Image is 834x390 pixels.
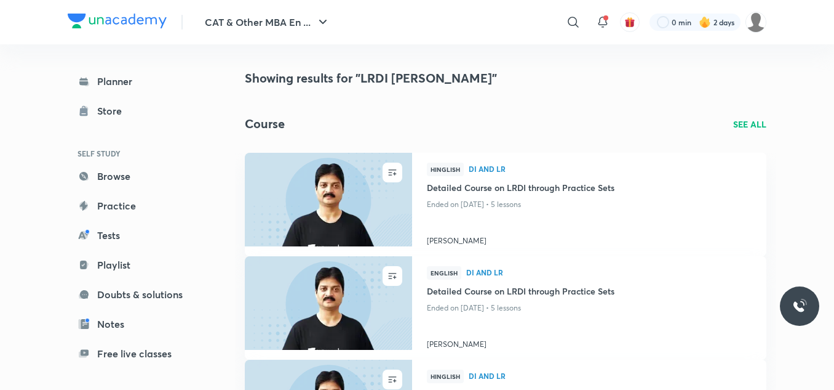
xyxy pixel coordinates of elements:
[68,282,210,307] a: Doubts & solutions
[68,341,210,366] a: Free live classes
[427,334,752,350] a: [PERSON_NAME]
[699,16,711,28] img: streak
[469,372,752,380] span: DI and LR
[427,266,461,280] span: English
[427,181,752,197] a: Detailed Course on LRDI through Practice Sets
[469,165,752,174] a: DI and LR
[624,17,635,28] img: avatar
[733,118,766,131] a: SEE ALL
[245,256,412,360] a: new-thumbnail
[68,164,210,189] a: Browse
[197,10,338,35] button: CAT & Other MBA En ...
[469,165,752,173] span: DI and LR
[68,99,210,123] a: Store
[68,312,210,336] a: Notes
[97,104,129,118] div: Store
[466,269,752,277] a: DI and LR
[68,14,167,31] a: Company Logo
[245,115,285,133] h2: Course
[466,269,752,276] span: DI and LR
[427,230,752,246] a: [PERSON_NAME]
[427,197,752,213] p: Ended on [DATE] • 5 lessons
[68,253,210,277] a: Playlist
[620,12,640,32] button: avatar
[68,69,210,94] a: Planner
[68,193,210,218] a: Practice
[68,223,210,248] a: Tests
[243,255,413,351] img: new-thumbnail
[68,143,210,164] h6: SELF STUDY
[243,152,413,247] img: new-thumbnail
[68,14,167,28] img: Company Logo
[245,153,412,256] a: new-thumbnail
[792,299,807,314] img: ttu
[427,163,464,176] span: Hinglish
[245,69,766,87] h4: Showing results for "LRDI [PERSON_NAME]"
[427,285,752,300] a: Detailed Course on LRDI through Practice Sets
[745,12,766,33] img: subham agarwal
[427,300,752,316] p: Ended on [DATE] • 5 lessons
[427,370,464,383] span: Hinglish
[469,372,752,381] a: DI and LR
